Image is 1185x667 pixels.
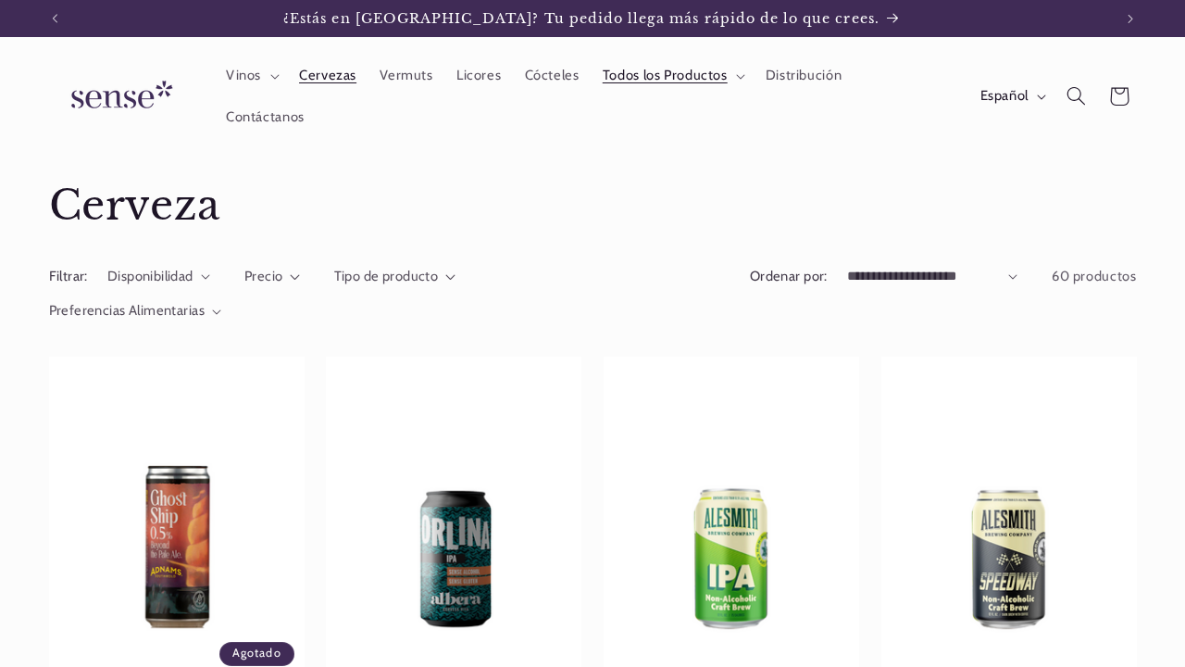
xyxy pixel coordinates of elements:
[49,267,88,287] h2: Filtrar:
[766,67,842,84] span: Distribución
[107,268,193,284] span: Disponibilidad
[380,67,432,84] span: Vermuts
[456,67,501,84] span: Licores
[244,267,300,287] summary: Precio
[334,268,439,284] span: Tipo de producto
[513,56,591,96] a: Cócteles
[968,78,1054,115] button: Español
[107,267,210,287] summary: Disponibilidad (0 seleccionado)
[980,86,1029,107] span: Español
[444,56,513,96] a: Licores
[1052,268,1137,284] span: 60 productos
[244,268,283,284] span: Precio
[49,301,222,321] summary: Preferencias Alimentarias (0 seleccionado)
[1054,75,1097,118] summary: Búsqueda
[226,67,261,84] span: Vinos
[49,302,206,319] span: Preferencias Alimentarias
[754,56,854,96] a: Distribución
[49,180,1137,233] h1: Cerveza
[214,96,316,137] a: Contáctanos
[603,67,728,84] span: Todos los Productos
[287,56,368,96] a: Cervezas
[299,67,356,84] span: Cervezas
[214,56,287,96] summary: Vinos
[750,268,828,284] label: Ordenar por:
[283,10,879,27] span: ¿Estás en [GEOGRAPHIC_DATA]? Tu pedido llega más rápido de lo que crees.
[368,56,445,96] a: Vermuts
[525,67,580,84] span: Cócteles
[591,56,754,96] summary: Todos los Productos
[49,69,188,122] img: Sense
[226,108,305,126] span: Contáctanos
[42,63,195,131] a: Sense
[334,267,455,287] summary: Tipo de producto (0 seleccionado)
